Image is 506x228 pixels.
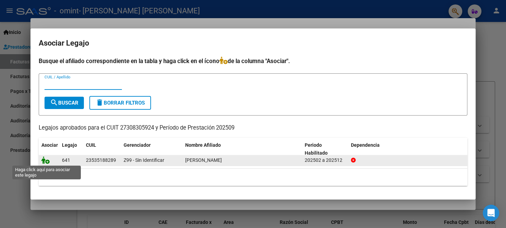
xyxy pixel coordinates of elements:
span: CARDOZO CIRO ELISEO [185,157,222,163]
span: 641 [62,157,70,163]
p: Legajos aprobados para el CUIT 27308305924 y Período de Prestación 202509 [39,124,467,132]
button: Borrar Filtros [89,96,151,110]
mat-icon: search [50,98,58,107]
datatable-header-cell: Nombre Afiliado [182,138,302,160]
span: Dependencia [351,142,380,148]
datatable-header-cell: Asociar [39,138,59,160]
span: Asociar [41,142,58,148]
datatable-header-cell: Periodo Habilitado [302,138,348,160]
span: Nombre Afiliado [185,142,221,148]
datatable-header-cell: Dependencia [348,138,468,160]
span: Gerenciador [124,142,151,148]
span: CUIL [86,142,96,148]
div: Open Intercom Messenger [483,205,499,221]
h4: Busque el afiliado correspondiente en la tabla y haga click en el ícono de la columna "Asociar". [39,57,467,65]
div: 1 registros [39,169,467,186]
mat-icon: delete [96,98,104,107]
span: Buscar [50,100,78,106]
span: Z99 - Sin Identificar [124,157,164,163]
span: Borrar Filtros [96,100,145,106]
span: Legajo [62,142,77,148]
span: Periodo Habilitado [305,142,328,156]
datatable-header-cell: CUIL [83,138,121,160]
datatable-header-cell: Legajo [59,138,83,160]
div: 23535188289 [86,156,116,164]
div: 202502 a 202512 [305,156,345,164]
h2: Asociar Legajo [39,37,467,50]
button: Buscar [45,97,84,109]
datatable-header-cell: Gerenciador [121,138,182,160]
